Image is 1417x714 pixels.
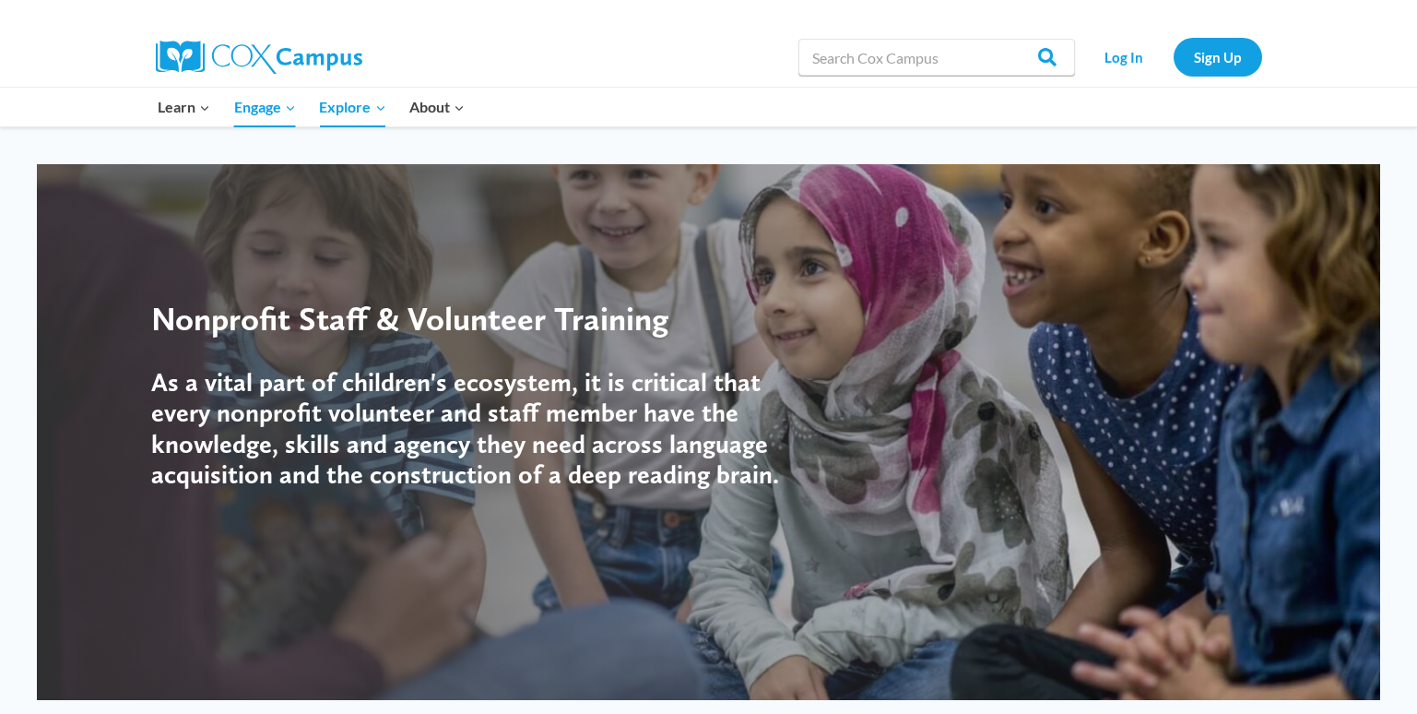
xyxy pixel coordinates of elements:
a: Log In [1084,38,1164,76]
div: Nonprofit Staff & Volunteer Training [151,299,806,339]
nav: Primary Navigation [147,88,477,126]
input: Search Cox Campus [798,39,1075,76]
button: Child menu of Learn [147,88,223,126]
a: Sign Up [1174,38,1262,76]
button: Child menu of Engage [222,88,308,126]
h4: As a vital part of children's ecosystem, it is critical that every nonprofit volunteer and staff ... [151,367,806,491]
img: Cox Campus [156,41,362,74]
button: Child menu of Explore [308,88,398,126]
button: Child menu of About [397,88,477,126]
nav: Secondary Navigation [1084,38,1262,76]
